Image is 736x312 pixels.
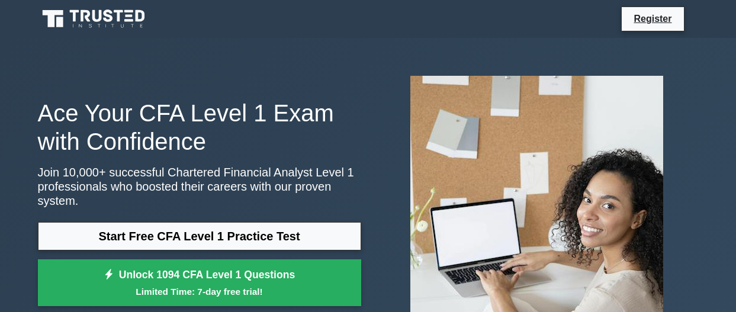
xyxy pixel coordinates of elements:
a: Start Free CFA Level 1 Practice Test [38,222,361,250]
h1: Ace Your CFA Level 1 Exam with Confidence [38,99,361,156]
a: Register [626,11,679,26]
small: Limited Time: 7-day free trial! [53,285,346,298]
a: Unlock 1094 CFA Level 1 QuestionsLimited Time: 7-day free trial! [38,259,361,307]
p: Join 10,000+ successful Chartered Financial Analyst Level 1 professionals who boosted their caree... [38,165,361,208]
